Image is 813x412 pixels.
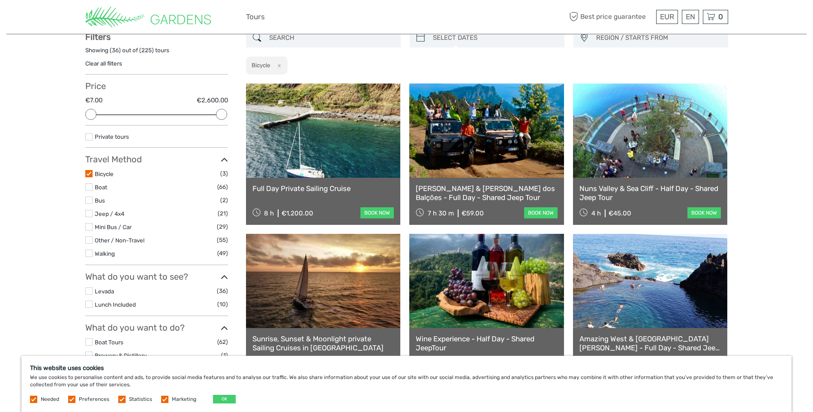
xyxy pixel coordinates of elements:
label: Marketing [172,396,196,403]
a: Clear all filters [85,60,122,67]
a: book now [524,207,558,218]
span: (66) [217,182,228,192]
button: x [272,61,283,70]
p: We're away right now. Please check back later! [12,15,97,22]
a: Full Day Private Sailing Cruise [252,184,394,193]
div: Showing ( ) out of ( ) tours [85,46,228,60]
h3: What do you want to do? [85,322,228,333]
span: (2) [220,195,228,205]
span: 7 h 30 m [428,209,454,217]
a: Tours [246,11,265,23]
div: €1,200.00 [282,209,313,217]
div: EN [682,10,699,24]
a: Walking [95,250,115,257]
span: (21) [218,209,228,218]
strong: Filters [85,32,111,42]
div: €45.00 [609,209,631,217]
a: Lunch Included [95,301,136,308]
span: (49) [217,248,228,258]
input: SELECT DATES [429,30,560,45]
span: (1) [221,350,228,360]
div: We use cookies to personalise content and ads, to provide social media features and to analyse ou... [21,356,792,412]
a: Wine Experience - Half Day - Shared JeepTour [416,334,558,352]
a: Brewery & Distillery [95,352,147,359]
a: Jeep / 4x4 [95,210,124,217]
input: SEARCH [266,30,396,45]
label: Statistics [129,396,152,403]
h5: This website uses cookies [30,364,783,372]
a: Private tours [95,133,129,140]
h3: What do you want to see? [85,272,228,282]
label: 225 [141,46,152,54]
button: OK [213,395,236,403]
a: Bus [95,197,105,204]
a: Bicycle [95,170,114,177]
a: Mini Bus / Car [95,224,132,230]
a: Levada [95,288,114,295]
span: (62) [217,337,228,347]
a: Boat Tours [95,339,123,346]
a: book now [360,207,394,218]
span: (10) [217,299,228,309]
button: REGION / STARTS FROM [592,31,724,45]
label: 36 [112,46,119,54]
span: (29) [217,222,228,232]
a: Sunrise, Sunset & Moonlight private Sailing Cruises in [GEOGRAPHIC_DATA] [252,334,394,352]
span: 8 h [264,209,274,217]
span: 4 h [591,209,601,217]
h3: Travel Method [85,154,228,164]
span: (36) [217,286,228,296]
span: Best price guarantee [567,10,654,24]
button: Open LiveChat chat widget [99,13,109,24]
h3: Price [85,81,228,91]
a: [PERSON_NAME] & [PERSON_NAME] dos Balções - Full Day - Shared Jeep Tour [416,184,558,202]
a: Amazing West & [GEOGRAPHIC_DATA][PERSON_NAME] - Full Day - Shared Jeep Tour [579,334,721,352]
label: Preferences [79,396,109,403]
a: Boat [95,184,107,191]
a: Nuns Valley & Sea Cliff - Half Day - Shared Jeep Tour [579,184,721,202]
h2: Bicycle [252,62,270,69]
label: €2,600.00 [197,96,228,105]
a: Other / Non-Travel [95,237,144,244]
span: (3) [220,169,228,179]
span: 0 [717,12,724,21]
label: €7.00 [85,96,102,105]
span: EUR [660,12,674,21]
a: book now [687,207,721,218]
label: Needed [41,396,59,403]
img: 3284-3b4dc9b0-1ebf-45c4-852c-371adb9b6da5_logo_small.png [85,6,211,27]
div: €59.00 [462,209,484,217]
span: (55) [217,235,228,245]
